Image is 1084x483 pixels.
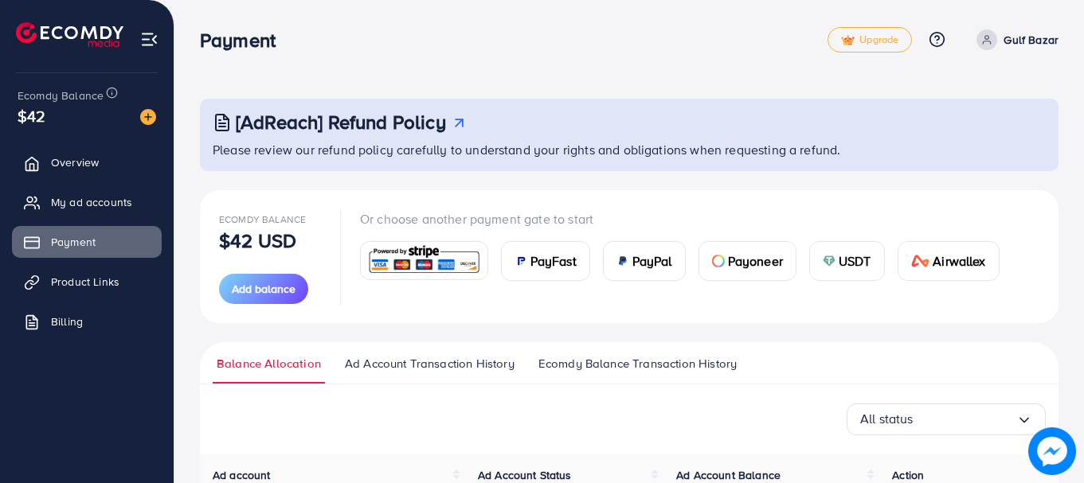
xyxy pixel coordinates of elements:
[217,355,321,372] span: Balance Allocation
[360,209,1012,228] p: Or choose another payment gate to start
[232,281,295,297] span: Add balance
[18,104,45,127] span: $42
[478,467,572,483] span: Ad Account Status
[712,255,725,267] img: card
[728,251,783,271] span: Payoneer
[140,109,156,125] img: image
[970,29,1059,50] a: Gulf Bazar
[515,255,527,267] img: card
[914,407,1016,431] input: Search for option
[603,241,686,281] a: cardPayPal
[200,29,288,52] h3: Payment
[219,274,308,304] button: Add balance
[828,27,912,53] a: tickUpgrade
[823,255,836,267] img: card
[12,186,162,218] a: My ad accounts
[847,403,1046,435] div: Search for option
[51,234,96,250] span: Payment
[51,274,119,290] span: Product Links
[616,255,629,267] img: card
[860,407,914,431] span: All status
[12,306,162,337] a: Billing
[51,194,132,210] span: My ad accounts
[16,22,123,47] img: logo
[632,251,672,271] span: PayPal
[892,467,924,483] span: Action
[809,241,885,281] a: cardUSDT
[51,154,99,170] span: Overview
[236,111,446,134] h3: [AdReach] Refund Policy
[530,251,577,271] span: PayFast
[501,241,590,281] a: cardPayFast
[360,241,488,280] a: card
[898,241,1000,281] a: cardAirwallex
[839,251,871,271] span: USDT
[51,314,83,329] span: Billing
[1028,427,1076,475] img: image
[213,140,1049,159] p: Please review our refund policy carefully to understand your rights and obligations when requesti...
[538,355,737,372] span: Ecomdy Balance Transaction History
[933,251,985,271] span: Airwallex
[213,467,271,483] span: Ad account
[140,30,158,49] img: menu
[12,226,162,258] a: Payment
[219,231,296,250] p: $42 USD
[1004,30,1059,49] p: Gulf Bazar
[12,146,162,178] a: Overview
[18,88,104,103] span: Ecomdy Balance
[841,35,855,46] img: tick
[366,243,483,278] img: card
[911,255,930,267] img: card
[841,34,898,46] span: Upgrade
[699,241,796,281] a: cardPayoneer
[12,266,162,298] a: Product Links
[219,212,306,226] span: Ecomdy Balance
[345,355,515,372] span: Ad Account Transaction History
[676,467,781,483] span: Ad Account Balance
